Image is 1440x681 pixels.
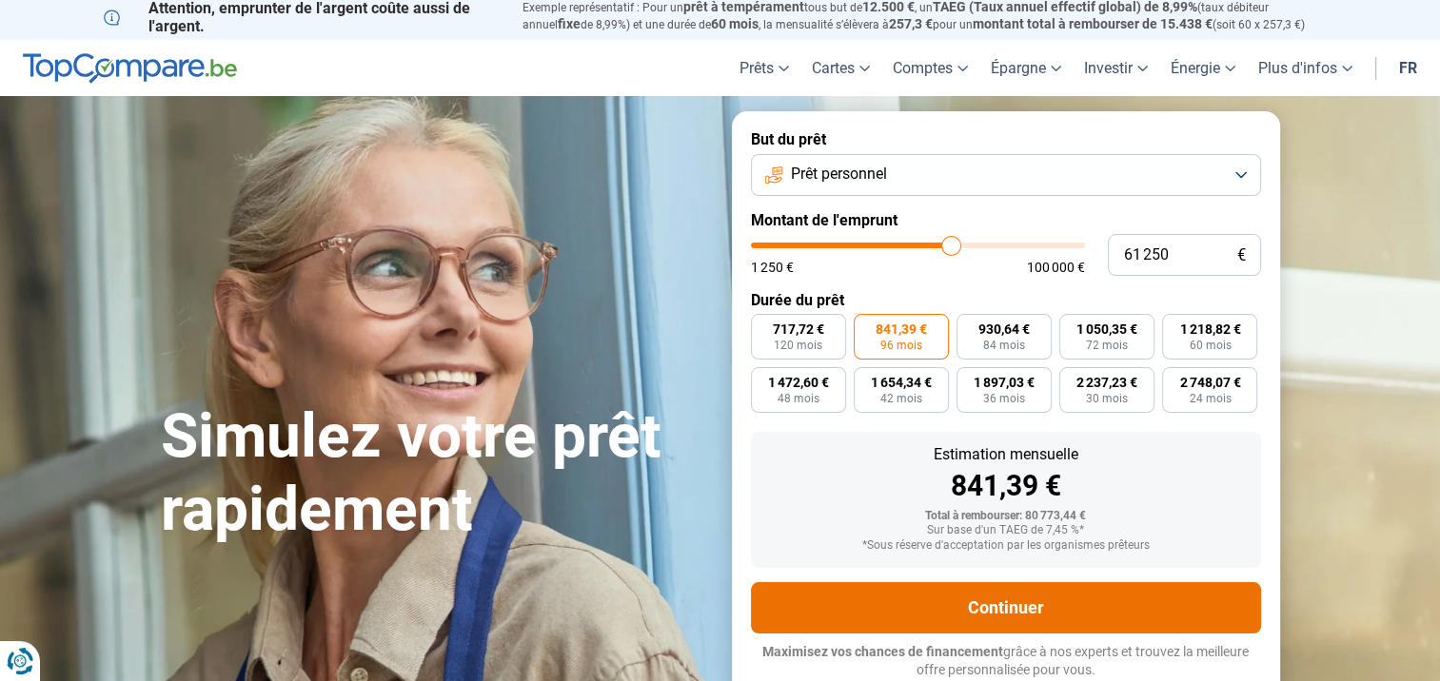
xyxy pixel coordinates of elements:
[768,376,829,389] span: 1 472,60 €
[1086,340,1128,351] span: 72 mois
[1189,393,1231,404] span: 24 mois
[751,643,1261,680] p: grâce à nos experts et trouvez la meilleure offre personnalisée pour vous.
[791,164,887,185] span: Prêt personnel
[1073,40,1159,96] a: Investir
[800,40,881,96] a: Cartes
[1159,40,1247,96] a: Énergie
[558,16,581,31] span: fixe
[778,393,819,404] span: 48 mois
[1179,322,1240,336] span: 1 218,82 €
[728,40,800,96] a: Prêts
[880,393,922,404] span: 42 mois
[23,53,237,84] img: TopCompare
[774,340,822,351] span: 120 mois
[978,322,1030,336] span: 930,64 €
[711,16,759,31] span: 60 mois
[973,16,1213,31] span: montant total à rembourser de 15.438 €
[762,644,1003,659] span: Maximisez vos chances de financement
[876,322,927,336] span: 841,39 €
[1388,40,1429,96] a: fr
[979,40,1073,96] a: Épargne
[751,582,1261,633] button: Continuer
[983,340,1025,351] span: 84 mois
[880,340,922,351] span: 96 mois
[766,524,1246,537] div: Sur base d'un TAEG de 7,45 %*
[766,447,1246,462] div: Estimation mensuelle
[766,472,1246,500] div: 841,39 €
[974,376,1035,389] span: 1 897,03 €
[773,322,824,336] span: 717,72 €
[751,291,1261,309] label: Durée du prêt
[1076,322,1137,336] span: 1 050,35 €
[1237,247,1246,263] span: €
[889,16,933,31] span: 257,3 €
[881,40,979,96] a: Comptes
[161,400,709,547] h1: Simulez votre prêt rapidement
[766,539,1246,553] div: *Sous réserve d'acceptation par les organismes prêteurs
[1247,40,1364,96] a: Plus d'infos
[983,393,1025,404] span: 36 mois
[871,376,932,389] span: 1 654,34 €
[766,510,1246,523] div: Total à rembourser: 80 773,44 €
[1179,376,1240,389] span: 2 748,07 €
[1086,393,1128,404] span: 30 mois
[751,261,794,274] span: 1 250 €
[751,130,1261,148] label: But du prêt
[1076,376,1137,389] span: 2 237,23 €
[1189,340,1231,351] span: 60 mois
[751,211,1261,229] label: Montant de l'emprunt
[1027,261,1085,274] span: 100 000 €
[751,154,1261,196] button: Prêt personnel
